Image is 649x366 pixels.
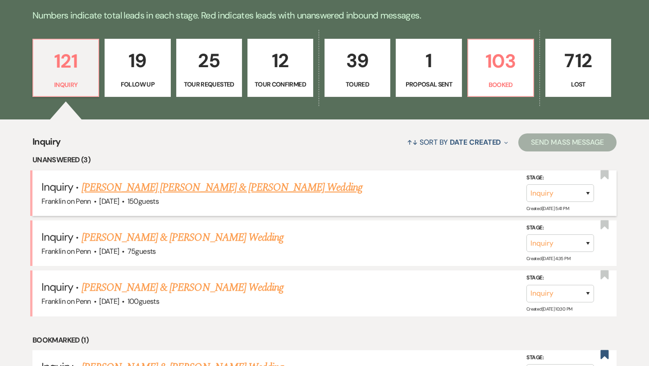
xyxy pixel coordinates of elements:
span: [DATE] [99,297,119,306]
button: Sort By Date Created [403,130,512,154]
p: 39 [330,46,384,76]
a: 712Lost [545,39,611,97]
p: 103 [474,46,528,76]
p: 121 [39,46,93,76]
span: 100 guests [128,297,159,306]
span: Date Created [450,137,501,147]
span: 150 guests [128,197,159,206]
a: [PERSON_NAME] & [PERSON_NAME] Wedding [82,229,283,246]
span: [DATE] [99,197,119,206]
label: Stage: [526,173,594,183]
p: Tour Confirmed [253,79,307,89]
p: Lost [551,79,605,89]
a: 103Booked [467,39,534,97]
span: Inquiry [32,135,61,154]
span: Created: [DATE] 4:35 PM [526,256,570,261]
span: Franklin on Penn [41,197,91,206]
p: 19 [110,46,165,76]
span: 75 guests [128,247,156,256]
a: 19Follow Up [105,39,170,97]
p: Follow Up [110,79,165,89]
label: Stage: [526,273,594,283]
span: Franklin on Penn [41,247,91,256]
li: Unanswered (3) [32,154,617,166]
a: 121Inquiry [32,39,99,97]
span: Inquiry [41,180,73,194]
span: Franklin on Penn [41,297,91,306]
p: 1 [402,46,456,76]
p: Booked [474,80,528,90]
a: 12Tour Confirmed [247,39,313,97]
span: Inquiry [41,280,73,294]
p: 712 [551,46,605,76]
label: Stage: [526,353,594,363]
p: Proposal Sent [402,79,456,89]
span: [DATE] [99,247,119,256]
span: Inquiry [41,230,73,244]
span: Created: [DATE] 5:41 PM [526,206,569,211]
p: Tour Requested [182,79,236,89]
a: [PERSON_NAME] & [PERSON_NAME] Wedding [82,279,283,296]
p: 25 [182,46,236,76]
a: 39Toured [324,39,390,97]
a: [PERSON_NAME] [PERSON_NAME] & [PERSON_NAME] Wedding [82,179,362,196]
li: Bookmarked (1) [32,334,617,346]
a: 1Proposal Sent [396,39,462,97]
span: Created: [DATE] 10:30 PM [526,306,572,312]
p: Toured [330,79,384,89]
p: 12 [253,46,307,76]
a: 25Tour Requested [176,39,242,97]
button: Send Mass Message [518,133,617,151]
p: Inquiry [39,80,93,90]
span: ↑↓ [407,137,418,147]
label: Stage: [526,223,594,233]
